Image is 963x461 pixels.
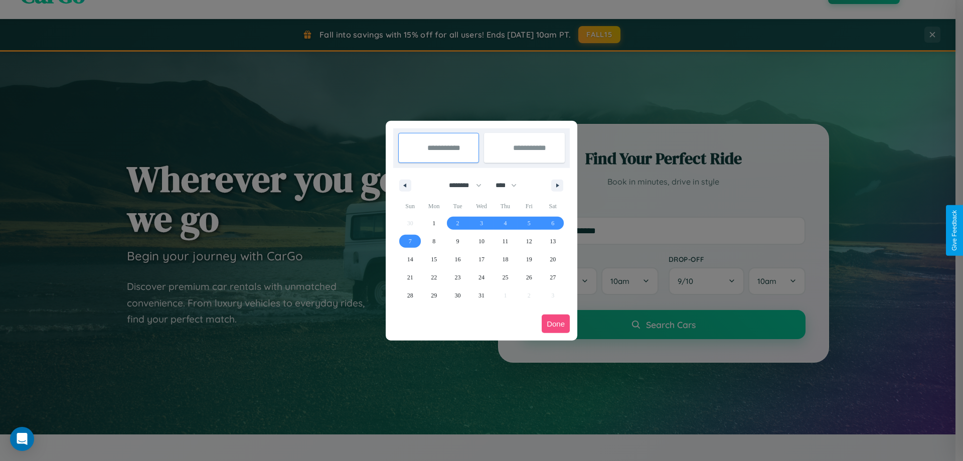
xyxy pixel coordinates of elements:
button: 23 [446,268,469,286]
button: 13 [541,232,565,250]
button: 28 [398,286,422,304]
span: Sat [541,198,565,214]
span: 19 [526,250,532,268]
div: Give Feedback [951,210,958,251]
button: 12 [517,232,541,250]
button: 8 [422,232,445,250]
span: 20 [550,250,556,268]
button: 21 [398,268,422,286]
span: 29 [431,286,437,304]
button: 1 [422,214,445,232]
span: 30 [455,286,461,304]
button: 31 [469,286,493,304]
span: 27 [550,268,556,286]
span: 26 [526,268,532,286]
button: 16 [446,250,469,268]
span: 4 [504,214,507,232]
span: 8 [432,232,435,250]
button: 18 [494,250,517,268]
span: 24 [478,268,485,286]
button: 15 [422,250,445,268]
button: Done [542,315,570,333]
button: 4 [494,214,517,232]
span: Thu [494,198,517,214]
span: 6 [551,214,554,232]
span: 11 [503,232,509,250]
span: Tue [446,198,469,214]
span: 18 [502,250,508,268]
span: 2 [456,214,459,232]
span: 9 [456,232,459,250]
span: 15 [431,250,437,268]
button: 17 [469,250,493,268]
span: 1 [432,214,435,232]
span: Wed [469,198,493,214]
button: 22 [422,268,445,286]
span: 14 [407,250,413,268]
span: 23 [455,268,461,286]
button: 9 [446,232,469,250]
button: 3 [469,214,493,232]
button: 6 [541,214,565,232]
span: 22 [431,268,437,286]
button: 30 [446,286,469,304]
button: 26 [517,268,541,286]
span: 25 [502,268,508,286]
span: 16 [455,250,461,268]
button: 27 [541,268,565,286]
span: 3 [480,214,483,232]
button: 7 [398,232,422,250]
div: Open Intercom Messenger [10,427,34,451]
button: 25 [494,268,517,286]
button: 24 [469,268,493,286]
span: 21 [407,268,413,286]
button: 10 [469,232,493,250]
span: Sun [398,198,422,214]
button: 2 [446,214,469,232]
span: 17 [478,250,485,268]
span: 7 [409,232,412,250]
span: 10 [478,232,485,250]
span: Fri [517,198,541,214]
span: 28 [407,286,413,304]
button: 29 [422,286,445,304]
button: 5 [517,214,541,232]
button: 14 [398,250,422,268]
span: 12 [526,232,532,250]
span: 13 [550,232,556,250]
button: 19 [517,250,541,268]
button: 20 [541,250,565,268]
span: 31 [478,286,485,304]
button: 11 [494,232,517,250]
span: Mon [422,198,445,214]
span: 5 [528,214,531,232]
